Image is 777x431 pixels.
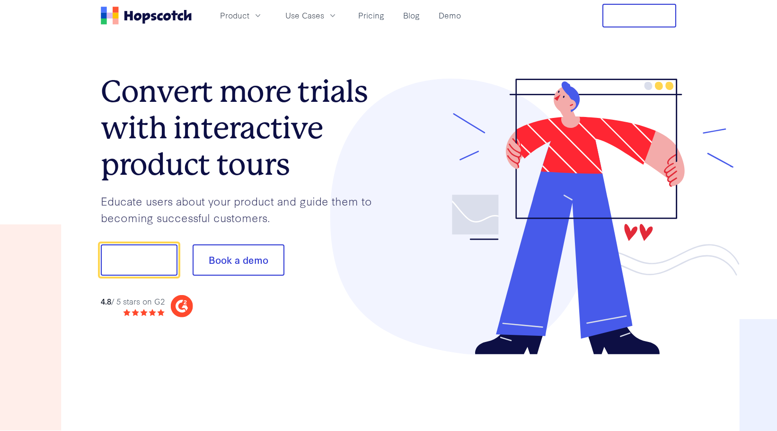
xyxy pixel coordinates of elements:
button: Show me! [101,244,177,276]
span: Product [220,9,249,21]
strong: 4.8 [101,296,111,306]
p: Educate users about your product and guide them to becoming successful customers. [101,193,388,225]
h1: Convert more trials with interactive product tours [101,73,388,182]
div: / 5 stars on G2 [101,296,165,307]
a: Demo [435,8,465,23]
a: Pricing [354,8,388,23]
button: Use Cases [280,8,343,23]
span: Use Cases [285,9,324,21]
button: Product [214,8,268,23]
button: Free Trial [602,4,676,27]
a: Home [101,7,192,25]
a: Blog [399,8,424,23]
button: Book a demo [193,244,284,276]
